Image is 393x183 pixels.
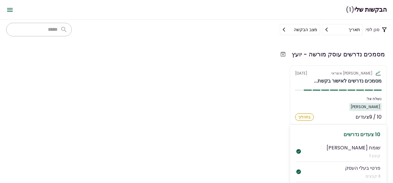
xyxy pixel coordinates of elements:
[296,131,380,138] div: 10 צעדים נדרשים
[280,24,320,35] button: מצב הבקשה
[356,113,382,121] div: 10 / 9 צעדים
[346,3,354,16] span: (1)
[280,24,387,35] div: סנן לפי:
[323,24,363,35] button: תאריך
[345,164,380,172] div: פרטי בעלי העסק
[295,96,382,102] div: נשלח אל:
[345,173,380,179] div: 3 קבצים
[349,103,382,111] div: [PERSON_NAME]
[349,26,360,33] div: תאריך
[277,49,289,60] button: העבר לארכיון
[346,3,387,16] h1: הבקשות שלי
[327,144,380,152] div: שומת [PERSON_NAME]
[314,77,382,85] div: מסמכים נדרשים לאישור בקשת עוסק מורשה - יועץ
[295,113,314,121] div: בתהליך
[331,71,373,76] div: [PERSON_NAME] אשראי
[292,50,385,59] div: מסמכים נדרשים עוסק מורשה - יועץ
[295,71,382,76] div: [DATE]
[327,153,380,159] div: קובץ 1
[375,71,382,76] img: Partner logo
[2,2,17,17] button: Open menu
